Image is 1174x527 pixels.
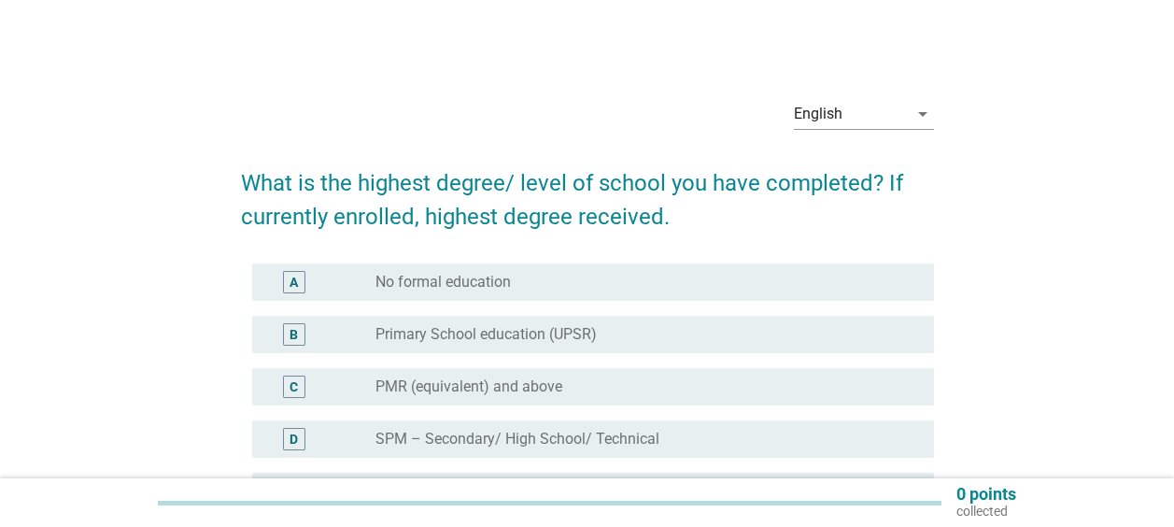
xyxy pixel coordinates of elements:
[956,486,1016,503] p: 0 points
[241,148,934,234] h2: What is the highest degree/ level of school you have completed? If currently enrolled, highest de...
[290,377,298,397] div: C
[375,377,562,396] label: PMR (equivalent) and above
[912,103,934,125] i: arrow_drop_down
[956,503,1016,520] p: collected
[794,106,842,122] div: English
[375,273,511,292] label: No formal education
[290,325,298,345] div: B
[290,273,298,292] div: A
[375,430,659,449] label: SPM – Secondary/ High School/ Technical
[375,325,597,344] label: Primary School education (UPSR)
[290,430,298,449] div: D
